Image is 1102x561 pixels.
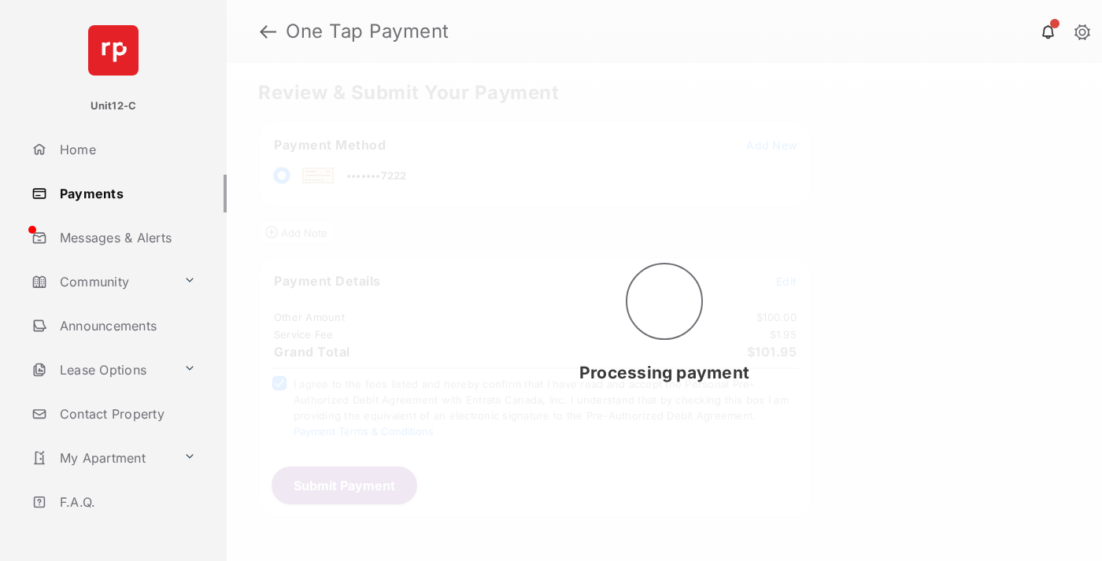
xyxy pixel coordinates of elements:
a: Payments [25,175,227,212]
a: Home [25,131,227,168]
a: F.A.Q. [25,483,227,521]
a: Messages & Alerts [25,219,227,257]
strong: One Tap Payment [286,22,449,41]
a: My Apartment [25,439,177,477]
span: Processing payment [579,363,749,382]
a: Community [25,263,177,301]
p: Unit12-C [91,98,137,114]
a: Announcements [25,307,227,345]
a: Lease Options [25,351,177,389]
img: svg+xml;base64,PHN2ZyB4bWxucz0iaHR0cDovL3d3dy53My5vcmcvMjAwMC9zdmciIHdpZHRoPSI2NCIgaGVpZ2h0PSI2NC... [88,25,139,76]
a: Contact Property [25,395,227,433]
